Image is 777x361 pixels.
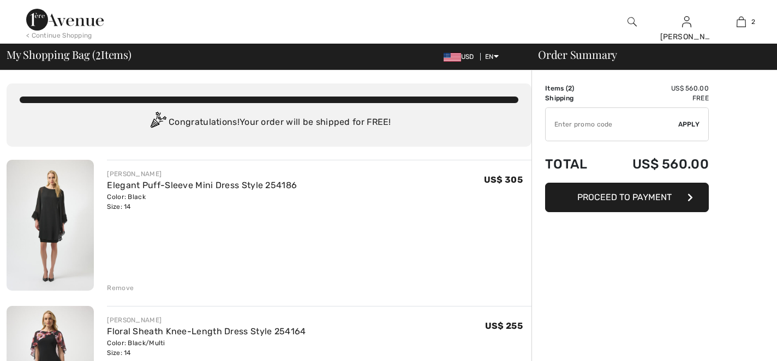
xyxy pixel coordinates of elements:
[485,321,523,331] span: US$ 255
[107,192,297,212] div: Color: Black Size: 14
[545,146,603,183] td: Total
[444,53,461,62] img: US Dollar
[26,31,92,40] div: < Continue Shopping
[737,15,746,28] img: My Bag
[603,146,709,183] td: US$ 560.00
[627,15,637,28] img: search the website
[95,46,101,61] span: 2
[107,338,306,358] div: Color: Black/Multi Size: 14
[603,83,709,93] td: US$ 560.00
[568,85,572,92] span: 2
[682,16,691,27] a: Sign In
[107,326,306,336] a: Floral Sheath Knee-Length Dress Style 254164
[7,49,132,60] span: My Shopping Bag ( Items)
[107,180,297,190] a: Elegant Puff-Sleeve Mini Dress Style 254186
[26,9,104,31] img: 1ère Avenue
[20,112,518,134] div: Congratulations! Your order will be shipped for FREE!
[603,93,709,103] td: Free
[714,15,768,28] a: 2
[7,160,94,291] img: Elegant Puff-Sleeve Mini Dress Style 254186
[107,283,134,293] div: Remove
[444,53,479,61] span: USD
[525,49,770,60] div: Order Summary
[484,175,523,185] span: US$ 305
[147,112,169,134] img: Congratulation2.svg
[485,53,499,61] span: EN
[545,93,603,103] td: Shipping
[751,17,755,27] span: 2
[546,108,678,141] input: Promo code
[107,315,306,325] div: [PERSON_NAME]
[545,83,603,93] td: Items ( )
[682,15,691,28] img: My Info
[678,119,700,129] span: Apply
[577,192,672,202] span: Proceed to Payment
[107,169,297,179] div: [PERSON_NAME]
[545,183,709,212] button: Proceed to Payment
[660,31,714,43] div: [PERSON_NAME]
